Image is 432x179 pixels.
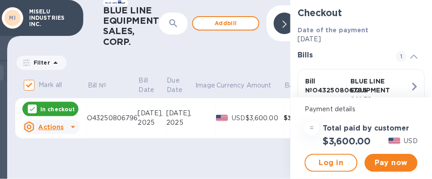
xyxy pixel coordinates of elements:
[166,118,195,127] div: 2025
[88,81,118,90] span: Bill №
[365,154,418,172] button: Pay now
[305,77,347,95] p: Bill № O43250806796
[404,136,418,146] p: USD
[396,51,407,62] span: 1
[298,26,369,34] b: Date of the payment
[285,81,321,90] span: Balance
[372,157,410,168] span: Pay now
[38,123,64,131] u: Actions
[39,80,62,90] p: Mark all
[232,114,246,123] p: USD
[323,124,409,133] h3: Total paid by customer
[313,157,350,168] span: Log in
[138,76,154,95] p: Bill Date
[298,51,385,60] h3: Bills
[200,18,251,29] span: Add bill
[246,81,283,90] span: Amount
[389,138,401,144] img: USD
[167,76,183,95] p: Due Date
[305,154,358,172] button: Log in
[103,5,159,47] h1: BLUE LINE EQUIPMENT SALES, CORP.
[138,109,167,118] div: [DATE],
[29,9,74,27] p: MISELU INDUSTRIES INC.
[284,114,322,122] div: $3,600.00
[88,81,106,90] p: Bill №
[167,76,194,95] span: Due Date
[40,105,75,113] p: In checkout
[138,118,167,127] div: 2025
[298,7,425,18] h2: Checkout
[138,76,166,95] span: Bill Date
[192,16,259,31] button: Addbill
[87,114,138,123] div: O43250806796
[166,109,195,118] div: [DATE],
[350,77,392,113] p: BLUE LINE EQUIPMENT SALES, CORP.
[323,135,371,147] h2: $3,600.00
[9,14,16,21] b: MI
[298,69,425,146] button: Bill №O43250806796BLUE LINE EQUIPMENT SALES, CORP.
[216,115,228,121] img: USD
[298,35,425,44] p: [DATE]
[217,81,245,90] p: Currency
[246,114,284,123] div: $3,600.00
[246,81,272,90] p: Amount
[285,81,310,90] p: Balance
[305,121,319,135] div: =
[196,81,216,90] p: Image
[305,105,418,114] p: Payment details
[30,59,50,66] p: Filter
